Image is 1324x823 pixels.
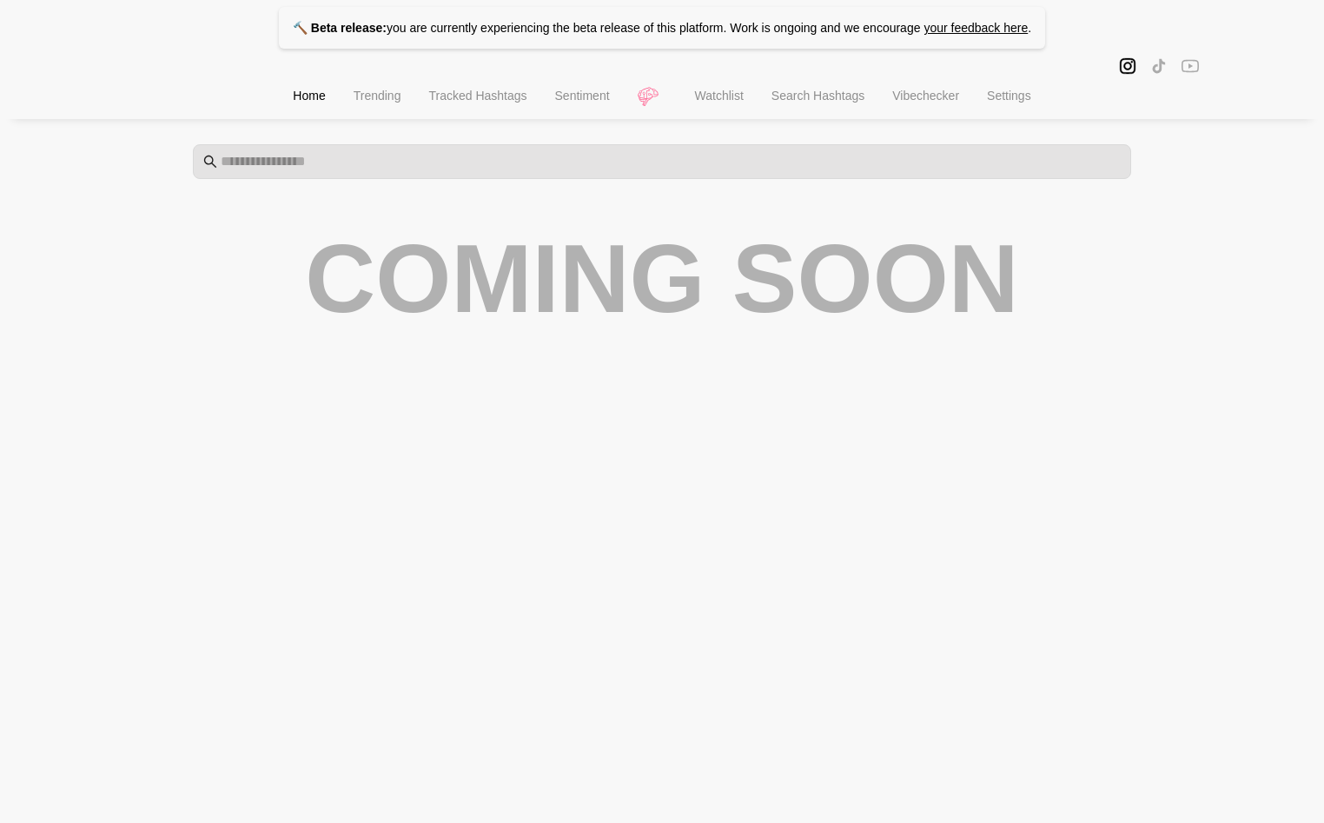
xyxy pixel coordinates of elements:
[695,89,744,103] span: Watchlist
[354,89,401,103] span: Trending
[203,155,217,169] span: search
[279,7,1045,49] p: you are currently experiencing the beta release of this platform. Work is ongoing and we encourage .
[293,89,325,103] span: Home
[305,222,1018,335] div: Coming Soon
[293,21,387,35] strong: 🔨 Beta release:
[428,89,526,103] span: Tracked Hashtags
[1119,56,1136,76] span: instagram
[555,89,610,103] span: Sentiment
[923,21,1028,35] a: your feedback here
[987,89,1031,103] span: Settings
[892,89,959,103] span: Vibechecker
[771,89,864,103] span: Search Hashtags
[1182,56,1199,76] span: youtube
